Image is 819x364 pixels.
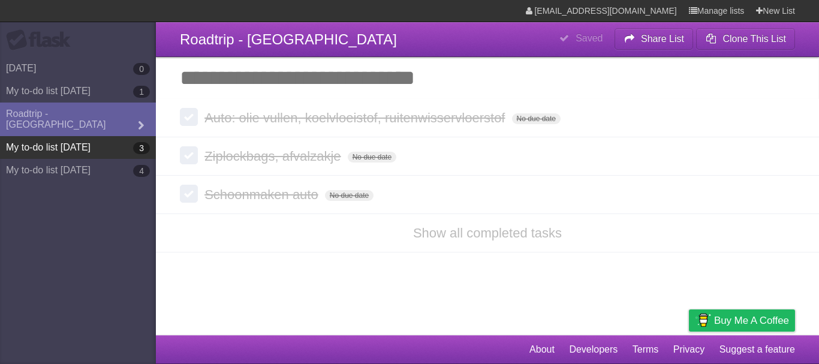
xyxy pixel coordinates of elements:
[133,86,150,98] b: 1
[204,110,508,125] span: Auto: olie vullen, koelvloeistof, ruitenwisservloerstof
[719,338,795,361] a: Suggest a feature
[714,310,789,331] span: Buy me a coffee
[133,142,150,154] b: 3
[569,338,618,361] a: Developers
[722,34,786,44] b: Clone This List
[413,225,562,240] a: Show all completed tasks
[348,152,396,163] span: No due date
[204,187,321,202] span: Schoonmaken auto
[633,338,659,361] a: Terms
[689,309,795,332] a: Buy me a coffee
[180,146,198,164] label: Done
[180,31,397,47] span: Roadtrip - [GEOGRAPHIC_DATA]
[204,149,344,164] span: Ziplockbags, afvalzakje
[512,113,561,124] span: No due date
[180,108,198,126] label: Done
[615,28,694,50] button: Share List
[673,338,704,361] a: Privacy
[180,185,198,203] label: Done
[325,190,374,201] span: No due date
[133,63,150,75] b: 0
[529,338,555,361] a: About
[6,29,78,51] div: Flask
[641,34,684,44] b: Share List
[695,310,711,330] img: Buy me a coffee
[133,165,150,177] b: 4
[576,33,603,43] b: Saved
[696,28,795,50] button: Clone This List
